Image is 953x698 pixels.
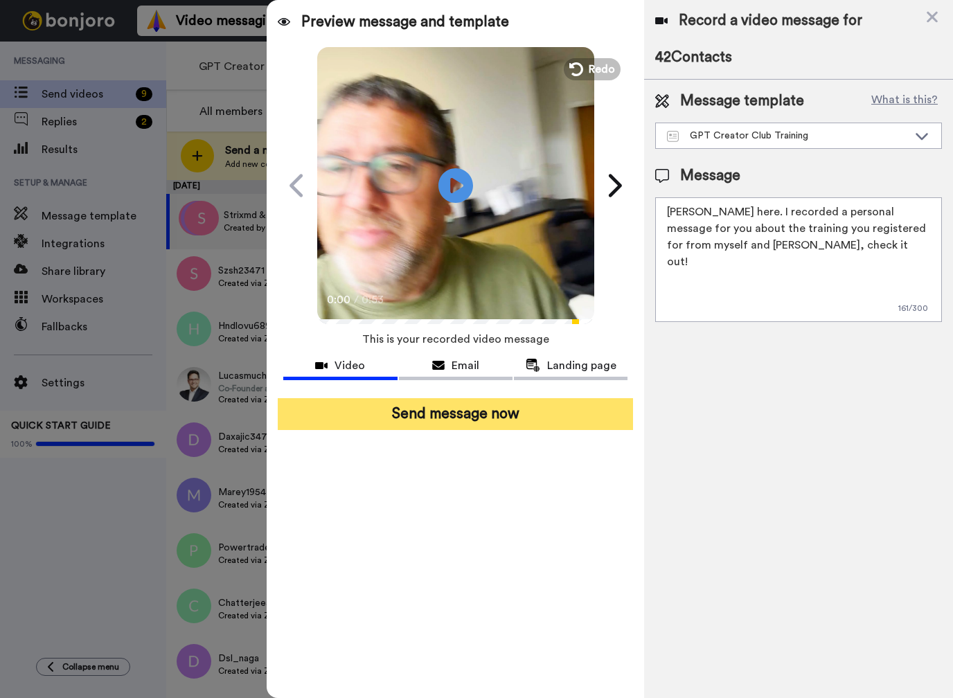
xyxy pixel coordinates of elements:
button: Send message now [278,398,633,430]
span: 0:53 [362,292,386,308]
div: GPT Creator Club Training [667,129,908,143]
img: Message-temps.svg [667,131,679,142]
span: Message [680,165,740,186]
span: / [354,292,359,308]
span: 0:00 [327,292,351,308]
span: Landing page [547,357,616,374]
textarea: [PERSON_NAME] here. I recorded a personal message for you about the training you registered for f... [655,197,942,322]
span: Email [452,357,479,374]
span: Message template [680,91,804,111]
span: Video [335,357,365,374]
span: This is your recorded video message [362,324,549,355]
button: What is this? [867,91,942,111]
